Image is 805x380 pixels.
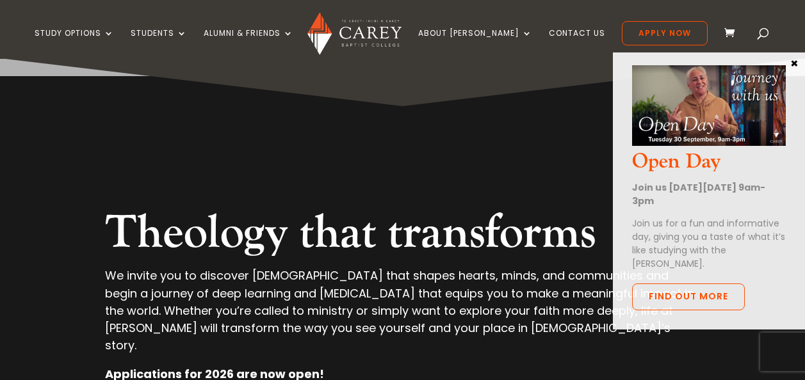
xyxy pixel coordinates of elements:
img: Carey Baptist College [307,12,402,55]
p: Join us for a fun and informative day, giving you a taste of what it’s like studying with the [PE... [632,217,786,271]
p: We invite you to discover [DEMOGRAPHIC_DATA] that shapes hearts, minds, and communities and begin... [105,267,700,365]
a: Find out more [632,283,745,310]
a: Study Options [35,29,114,59]
a: Students [131,29,187,59]
h2: Theology that transforms [105,205,700,267]
a: Apply Now [622,21,708,45]
a: Open Day Oct 2025 [632,135,786,150]
h3: Open Day [632,150,786,180]
a: Alumni & Friends [204,29,293,59]
a: Contact Us [549,29,605,59]
img: Open Day Oct 2025 [632,65,786,146]
button: Close [788,57,801,68]
strong: Join us [DATE][DATE] 9am-3pm [632,181,765,207]
a: About [PERSON_NAME] [418,29,532,59]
